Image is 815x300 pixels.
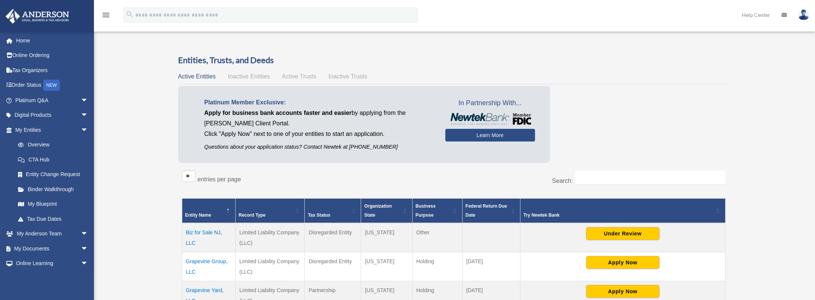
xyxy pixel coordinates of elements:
img: User Pic [798,9,809,20]
a: Entity Change Request [11,167,96,182]
td: Disregarded Entity [305,252,361,281]
th: Federal Return Due Date: Activate to sort [462,198,520,223]
label: Search: [552,178,573,184]
span: Inactive Trusts [328,73,367,80]
i: menu [101,11,110,20]
a: menu [101,13,110,20]
span: arrow_drop_down [81,93,96,108]
a: Order StatusNEW [5,78,100,93]
td: Limited Liability Company (LLC) [236,252,305,281]
a: Learn More [445,129,535,142]
td: [US_STATE] [361,252,412,281]
span: Organization State [364,204,392,218]
a: Digital Productsarrow_drop_down [5,108,100,123]
th: Entity Name: Activate to invert sorting [182,198,236,223]
button: Apply Now [586,285,659,298]
td: Holding [412,252,462,281]
span: Entity Name [185,213,211,218]
img: Anderson Advisors Platinum Portal [3,9,71,24]
a: Online Learningarrow_drop_down [5,256,100,271]
div: NEW [43,80,60,91]
label: entries per page [198,176,241,182]
span: arrow_drop_down [81,241,96,256]
div: Try Newtek Bank [523,211,714,220]
span: arrow_drop_down [81,122,96,138]
a: CTA Hub [11,152,96,167]
i: search [126,10,134,18]
img: NewtekBankLogoSM.png [449,113,531,125]
a: Online Ordering [5,48,100,63]
span: arrow_drop_down [81,271,96,286]
th: Record Type: Activate to sort [236,198,305,223]
a: Overview [11,137,92,152]
a: Tax Due Dates [11,211,96,226]
p: Click "Apply Now" next to one of your entities to start an application. [204,129,434,139]
td: Other [412,223,462,252]
th: Tax Status: Activate to sort [305,198,361,223]
p: by applying from the [PERSON_NAME] Client Portal. [204,108,434,129]
a: Billingarrow_drop_down [5,271,100,286]
p: Questions about your application status? Contact Newtek at [PHONE_NUMBER] [204,142,434,152]
td: Disregarded Entity [305,223,361,252]
a: My Documentsarrow_drop_down [5,241,100,256]
button: Apply Now [586,256,659,269]
a: Tax Organizers [5,63,100,78]
span: arrow_drop_down [81,256,96,271]
a: Binder Walkthrough [11,182,96,197]
span: arrow_drop_down [81,108,96,123]
td: Biz for Sale NJ, LLC [182,223,236,252]
span: Federal Return Due Date [466,204,507,218]
td: Limited Liability Company (LLC) [236,223,305,252]
td: [DATE] [462,252,520,281]
span: Business Purpose [416,204,435,218]
td: Grapevine Group, LLC [182,252,236,281]
span: In Partnership With... [445,97,535,109]
h3: Entities, Trusts, and Deeds [178,54,729,66]
span: Active Entities [178,73,216,80]
span: Record Type [239,213,266,218]
a: My Blueprint [11,197,96,212]
span: arrow_drop_down [81,226,96,242]
a: My Anderson Teamarrow_drop_down [5,226,100,241]
span: Active Trusts [282,73,316,80]
th: Try Newtek Bank : Activate to sort [520,198,725,223]
th: Business Purpose: Activate to sort [412,198,462,223]
td: [US_STATE] [361,223,412,252]
button: Under Review [586,227,659,240]
a: Home [5,33,100,48]
a: Platinum Q&Aarrow_drop_down [5,93,100,108]
th: Organization State: Activate to sort [361,198,412,223]
span: Inactive Entities [228,73,270,80]
span: Apply for business bank accounts faster and easier [204,110,352,116]
span: Tax Status [308,213,330,218]
a: My Entitiesarrow_drop_down [5,122,96,137]
p: Platinum Member Exclusive: [204,97,434,108]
